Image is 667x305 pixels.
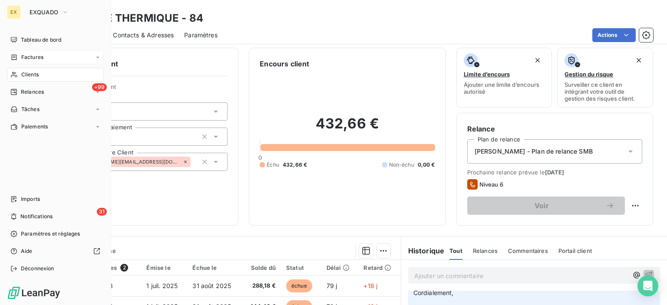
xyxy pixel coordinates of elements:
input: Ajouter une valeur [191,158,198,166]
h6: Relance [467,124,642,134]
div: Retard [363,264,395,271]
div: Délai [327,264,353,271]
span: Tâches [21,105,40,113]
div: EX [7,5,21,19]
span: 31 août 2025 [192,282,231,289]
span: 432,66 € [283,161,307,169]
h6: Historique [401,246,445,256]
span: Imports [21,195,40,203]
button: Actions [592,28,636,42]
span: Propriétés Client [70,83,228,95]
span: Factures [21,53,43,61]
div: Statut [286,264,316,271]
button: Gestion du risqueSurveiller ce client en intégrant votre outil de gestion des risques client. [557,48,653,108]
span: Niveau 6 [479,181,503,188]
h6: Encours client [260,59,309,69]
span: Clients [21,71,39,79]
span: 288,18 € [247,282,276,290]
span: Déconnexion [21,265,54,272]
span: Paramètres [184,31,218,39]
h3: HERVE THERMIQUE - 84 [76,10,203,26]
span: Notifications [20,213,53,220]
span: Cordialement, [413,289,454,296]
span: 31 [97,208,107,216]
button: Limite d’encoursAjouter une limite d’encours autorisé [456,48,552,108]
span: Portail client [558,247,592,254]
span: Relances [473,247,498,254]
span: Paramètres et réglages [21,230,80,238]
span: +18 j [363,282,377,289]
span: Paiements [21,123,48,131]
h2: 432,66 € [260,115,435,141]
span: Tout [449,247,462,254]
span: 0 [258,154,262,161]
span: [DATE] [545,169,565,176]
span: Ajouter une limite d’encours autorisé [464,81,545,95]
span: Aide [21,247,33,255]
span: Limite d’encours [464,71,510,78]
span: 0,00 € [418,161,435,169]
span: 79 j [327,282,337,289]
div: Open Intercom Messenger [637,275,658,296]
div: Solde dû [247,264,276,271]
a: Aide [7,244,104,258]
span: EXQUADO [30,9,58,16]
h6: Informations client [53,59,228,69]
span: [PERSON_NAME][EMAIL_ADDRESS][DOMAIN_NAME] [80,159,181,164]
span: échue [286,279,312,292]
img: Logo LeanPay [7,286,61,300]
span: Gestion du risque [565,71,613,78]
span: Contacts & Adresses [113,31,174,39]
button: Voir [467,197,625,215]
span: [PERSON_NAME] - Plan de relance SMB [475,147,593,156]
span: +99 [92,83,107,91]
span: Relances [21,88,44,96]
div: Échue le [192,264,236,271]
span: Tableau de bord [21,36,61,44]
span: Voir [478,202,606,209]
span: 2 [120,264,128,272]
span: Échu [267,161,279,169]
span: Commentaires [508,247,548,254]
span: Surveiller ce client en intégrant votre outil de gestion des risques client. [565,81,646,102]
span: 1 juil. 2025 [146,282,178,289]
input: Ajouter une valeur [111,133,118,141]
div: Émise le [146,264,182,271]
span: Non-échu [389,161,414,169]
span: Prochaine relance prévue le [467,169,642,176]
